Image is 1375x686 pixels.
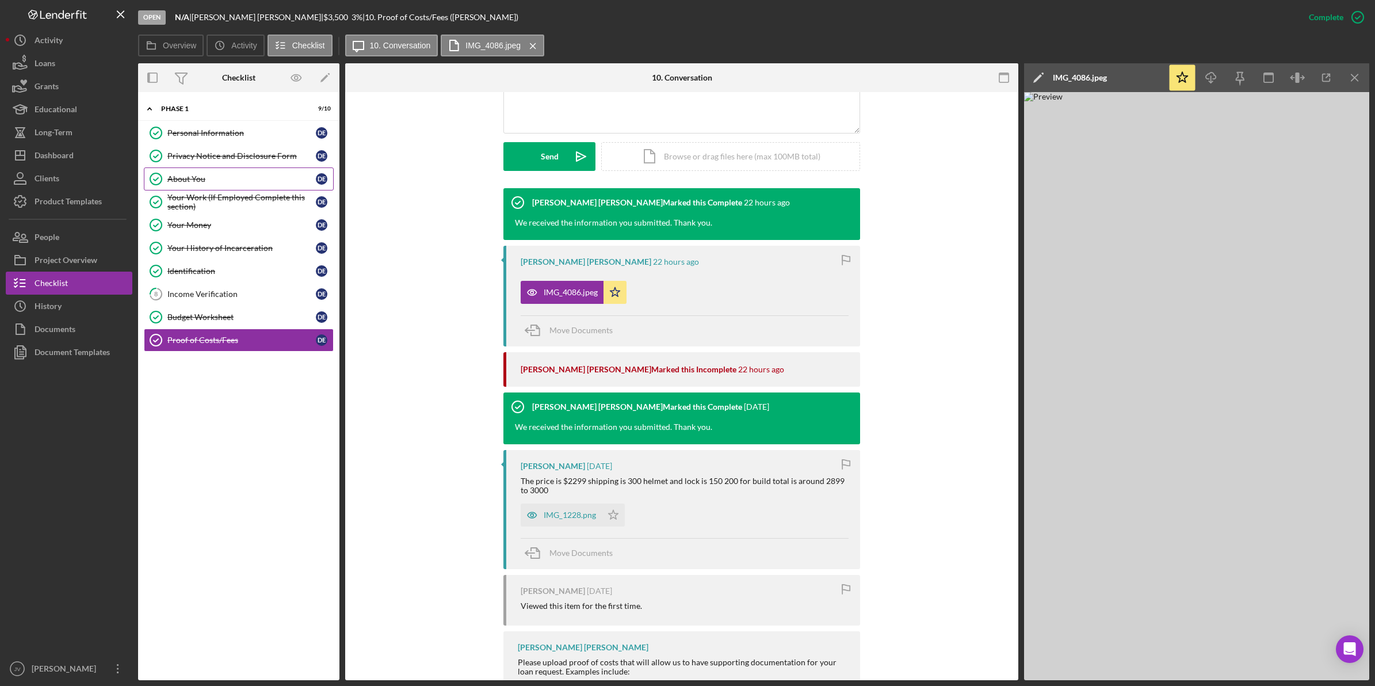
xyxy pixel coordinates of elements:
[518,643,648,652] div: [PERSON_NAME] [PERSON_NAME]
[167,174,316,184] div: About You
[231,41,257,50] label: Activity
[6,272,132,295] button: Checklist
[465,41,521,50] label: IMG_4086.jpeg
[35,341,110,367] div: Document Templates
[1309,6,1343,29] div: Complete
[154,290,158,298] tspan: 8
[316,219,327,231] div: D E
[541,142,559,171] div: Send
[6,226,132,249] button: People
[144,306,334,329] a: Budget WorksheetDE
[207,35,264,56] button: Activity
[35,226,59,251] div: People
[521,365,736,374] div: [PERSON_NAME] [PERSON_NAME] Marked this Incomplete
[549,548,613,558] span: Move Documents
[268,35,333,56] button: Checklist
[29,657,104,683] div: [PERSON_NAME]
[144,144,334,167] a: Privacy Notice and Disclosure FormDE
[370,41,431,50] label: 10. Conversation
[175,12,189,22] b: N/A
[35,272,68,298] div: Checklist
[345,35,438,56] button: 10. Conversation
[738,365,784,374] time: 2025-09-09 18:28
[6,190,132,213] a: Product Templates
[549,325,613,335] span: Move Documents
[167,220,316,230] div: Your Money
[587,462,612,471] time: 2025-09-08 20:49
[316,173,327,185] div: D E
[6,144,132,167] button: Dashboard
[521,281,627,304] button: IMG_4086.jpeg
[652,73,712,82] div: 10. Conversation
[323,12,348,22] span: $3,500
[503,421,724,444] div: We received the information you submitted. Thank you.
[144,237,334,260] a: Your History of IncarcerationDE
[138,35,204,56] button: Overview
[544,288,598,297] div: IMG_4086.jpeg
[167,193,316,211] div: Your Work (If Employed Complete this section)
[532,402,742,411] div: [PERSON_NAME] [PERSON_NAME] Marked this Complete
[587,586,612,596] time: 2025-09-08 20:32
[521,477,849,495] div: The price is $2299 shipping is 300 helmet and lock is 150 200 for build total is around 2899 to 3000
[1024,92,1369,680] img: Preview
[175,13,192,22] div: |
[6,341,132,364] button: Document Templates
[35,75,59,101] div: Grants
[6,249,132,272] button: Project Overview
[6,167,132,190] button: Clients
[503,217,724,240] div: We received the information you submitted. Thank you.
[1053,73,1107,82] div: IMG_4086.jpeg
[222,73,255,82] div: Checklist
[521,504,625,527] button: IMG_1228.png
[167,336,316,345] div: Proof of Costs/Fees
[138,10,166,25] div: Open
[167,289,316,299] div: Income Verification
[316,311,327,323] div: D E
[144,329,334,352] a: Proof of Costs/FeesDE
[35,190,102,216] div: Product Templates
[167,266,316,276] div: Identification
[521,586,585,596] div: [PERSON_NAME]
[521,539,624,567] button: Move Documents
[6,98,132,121] button: Educational
[167,128,316,138] div: Personal Information
[144,283,334,306] a: 8Income VerificationDE
[316,288,327,300] div: D E
[6,121,132,144] button: Long-Term
[144,260,334,283] a: IdentificationDE
[316,242,327,254] div: D E
[6,52,132,75] button: Loans
[352,13,362,22] div: 3 %
[544,510,596,520] div: IMG_1228.png
[144,190,334,214] a: Your Work (If Employed Complete this section)DE
[316,265,327,277] div: D E
[503,142,595,171] button: Send
[35,167,59,193] div: Clients
[521,257,651,266] div: [PERSON_NAME] [PERSON_NAME]
[6,29,132,52] button: Activity
[6,75,132,98] button: Grants
[167,312,316,322] div: Budget Worksheet
[653,257,699,266] time: 2025-09-09 18:30
[167,243,316,253] div: Your History of Incarceration
[6,318,132,341] button: Documents
[144,167,334,190] a: About YouDE
[316,150,327,162] div: D E
[35,52,55,78] div: Loans
[532,198,742,207] div: [PERSON_NAME] [PERSON_NAME] Marked this Complete
[316,127,327,139] div: D E
[35,249,97,275] div: Project Overview
[744,198,790,207] time: 2025-09-09 18:30
[163,41,196,50] label: Overview
[35,98,77,124] div: Educational
[441,35,544,56] button: IMG_4086.jpeg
